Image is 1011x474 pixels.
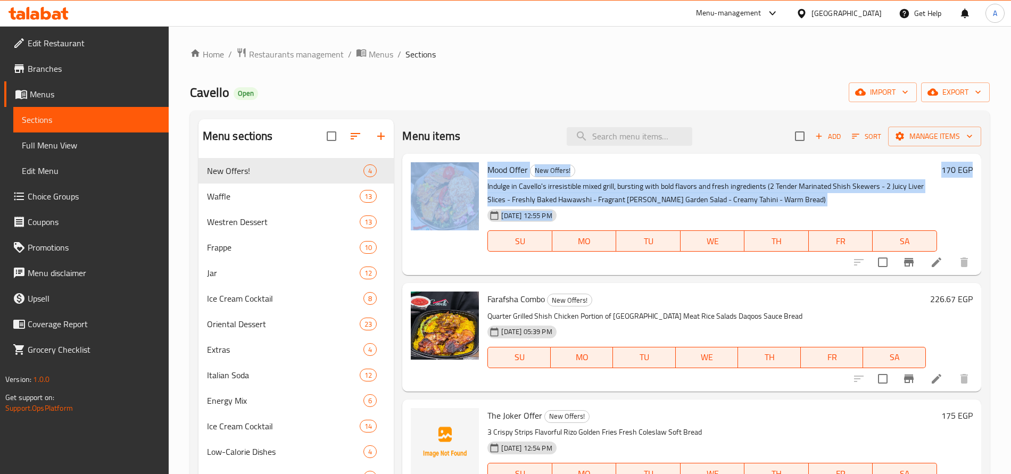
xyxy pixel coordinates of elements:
[343,123,368,149] span: Sort sections
[487,291,545,307] span: Farafsha Combo
[877,234,933,249] span: SA
[207,241,360,254] div: Frappe
[13,132,169,158] a: Full Menu View
[190,48,224,61] a: Home
[487,347,550,368] button: SU
[198,286,394,311] div: Ice Cream Cocktail8
[930,372,943,385] a: Edit menu item
[5,401,73,415] a: Support.OpsPlatform
[872,368,894,390] span: Select to update
[198,158,394,184] div: New Offers!4
[360,192,376,202] span: 13
[364,345,376,355] span: 4
[814,130,842,143] span: Add
[613,347,676,368] button: TU
[849,82,917,102] button: import
[497,211,556,221] span: [DATE] 12:55 PM
[249,48,344,61] span: Restaurants management
[28,318,160,330] span: Coverage Report
[360,217,376,227] span: 13
[4,311,169,337] a: Coverage Report
[207,420,360,433] span: Ice Cream Cocktail
[198,388,394,413] div: Energy Mix6
[620,234,676,249] span: TU
[4,30,169,56] a: Edit Restaurant
[33,372,49,386] span: 1.0.0
[360,370,376,380] span: 12
[811,128,845,145] span: Add item
[811,128,845,145] button: Add
[198,184,394,209] div: Waffle13
[742,350,797,365] span: TH
[364,294,376,304] span: 8
[531,164,575,177] span: New Offers!
[811,7,882,19] div: [GEOGRAPHIC_DATA]
[789,125,811,147] span: Select section
[207,215,360,228] span: Westren Dessert
[28,62,160,75] span: Branches
[941,162,973,177] h6: 170 EGP
[551,347,614,368] button: MO
[487,426,937,439] p: 3 Crispy Strips Flavorful Rizo Golden Fries Fresh Coleslaw Soft Bread
[888,127,981,146] button: Manage items
[363,445,377,458] div: items
[198,311,394,337] div: Oriental Dessert23
[921,82,990,102] button: export
[951,250,977,275] button: delete
[397,48,401,61] li: /
[4,209,169,235] a: Coupons
[492,234,548,249] span: SU
[363,164,377,177] div: items
[993,7,997,19] span: A
[487,310,925,323] p: Quarter Grilled Shish Chicken Portion of [GEOGRAPHIC_DATA] Meat Rice Salads Daqoos Sauce Bread
[801,347,864,368] button: FR
[22,113,160,126] span: Sections
[22,164,160,177] span: Edit Menu
[28,37,160,49] span: Edit Restaurant
[805,350,859,365] span: FR
[872,251,894,273] span: Select to update
[680,350,734,365] span: WE
[681,230,745,252] button: WE
[203,128,273,144] h2: Menu sections
[207,164,364,177] span: New Offers!
[497,443,556,453] span: [DATE] 12:54 PM
[863,347,926,368] button: SA
[364,396,376,406] span: 6
[4,81,169,107] a: Menus
[28,343,160,356] span: Grocery Checklist
[360,267,377,279] div: items
[744,230,809,252] button: TH
[5,390,54,404] span: Get support on:
[845,128,888,145] span: Sort items
[198,337,394,362] div: Extras4
[941,408,973,423] h6: 175 EGP
[896,366,922,392] button: Branch-specific-item
[234,87,258,100] div: Open
[234,89,258,98] span: Open
[548,294,592,306] span: New Offers!
[363,394,377,407] div: items
[896,250,922,275] button: Branch-specific-item
[228,48,232,61] li: /
[364,166,376,176] span: 4
[497,327,556,337] span: [DATE] 05:39 PM
[360,421,376,431] span: 14
[405,48,436,61] span: Sections
[207,190,360,203] div: Waffle
[198,413,394,439] div: Ice Cream Cocktail14
[207,292,364,305] div: Ice Cream Cocktail
[198,235,394,260] div: Frappe10
[360,243,376,253] span: 10
[555,350,609,365] span: MO
[487,230,552,252] button: SU
[207,343,364,356] span: Extras
[28,267,160,279] span: Menu disclaimer
[360,318,377,330] div: items
[4,286,169,311] a: Upsell
[198,439,394,464] div: Low-Calorie Dishes4
[738,347,801,368] button: TH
